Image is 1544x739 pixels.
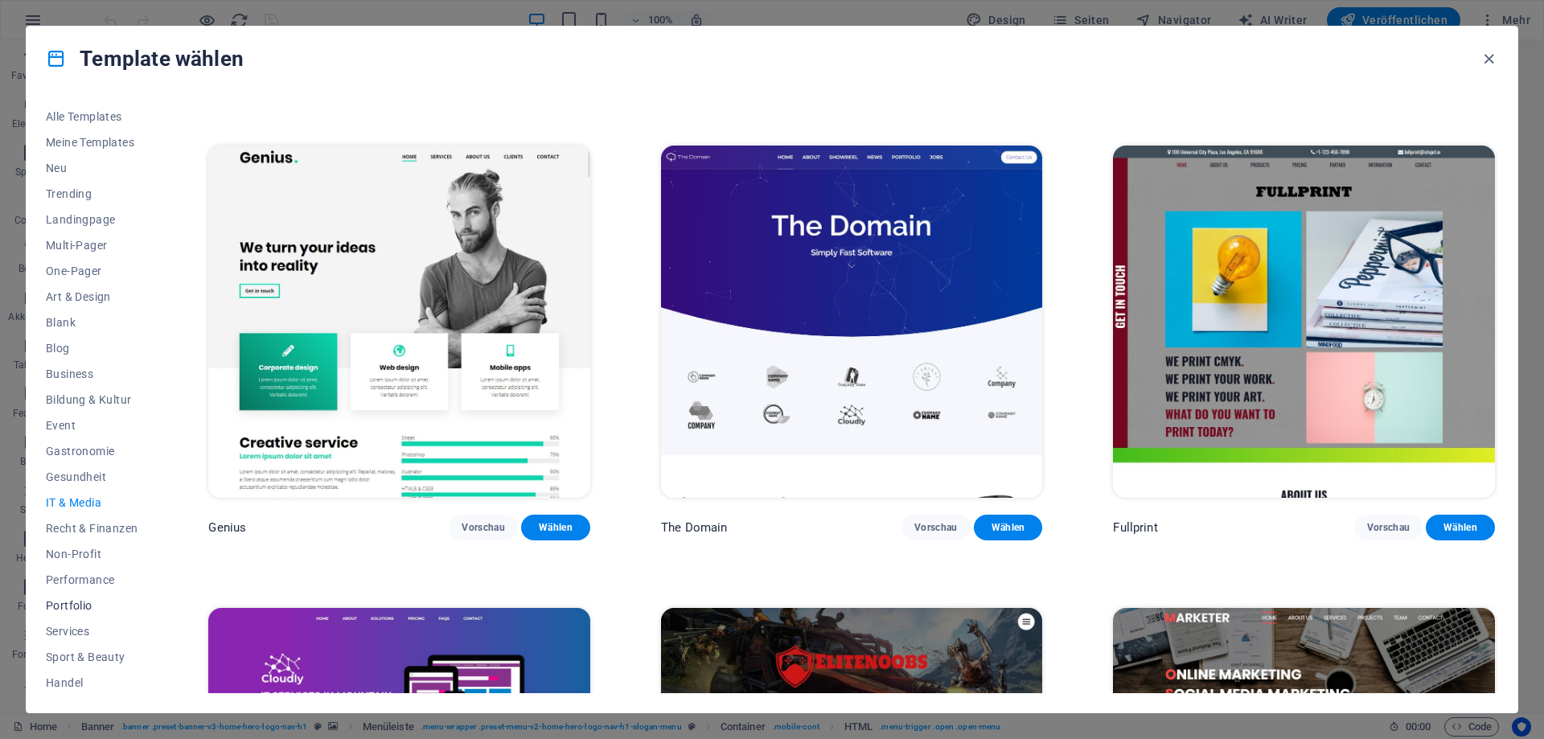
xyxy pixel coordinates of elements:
[208,519,246,536] p: Genius
[46,445,138,458] span: Gastronomie
[46,162,138,174] span: Neu
[1113,519,1157,536] p: Fullprint
[46,284,138,310] button: Art & Design
[974,515,1043,540] button: Wählen
[46,593,138,618] button: Portfolio
[46,496,138,509] span: IT & Media
[46,181,138,207] button: Trending
[46,136,138,149] span: Meine Templates
[1367,521,1411,534] span: Vorschau
[46,651,138,663] span: Sport & Beauty
[1426,515,1495,540] button: Wählen
[914,521,958,534] span: Vorschau
[46,187,138,200] span: Trending
[46,387,138,413] button: Bildung & Kultur
[46,515,138,541] button: Recht & Finanzen
[46,438,138,464] button: Gastronomie
[46,361,138,387] button: Business
[46,670,138,696] button: Handel
[46,239,138,252] span: Multi-Pager
[46,599,138,612] span: Portfolio
[534,521,577,534] span: Wählen
[46,644,138,670] button: Sport & Beauty
[46,290,138,303] span: Art & Design
[46,367,138,380] span: Business
[1439,521,1482,534] span: Wählen
[46,470,138,483] span: Gesundheit
[46,567,138,593] button: Performance
[46,522,138,535] span: Recht & Finanzen
[46,676,138,689] span: Handel
[1354,515,1423,540] button: Vorschau
[46,342,138,355] span: Blog
[46,129,138,155] button: Meine Templates
[46,541,138,567] button: Non-Profit
[987,521,1030,534] span: Wählen
[46,490,138,515] button: IT & Media
[46,104,138,129] button: Alle Templates
[521,515,590,540] button: Wählen
[449,515,518,540] button: Vorschau
[46,265,138,277] span: One-Pager
[46,213,138,226] span: Landingpage
[46,335,138,361] button: Blog
[46,548,138,560] span: Non-Profit
[46,258,138,284] button: One-Pager
[46,316,138,329] span: Blank
[661,519,727,536] p: The Domain
[46,413,138,438] button: Event
[46,155,138,181] button: Neu
[46,393,138,406] span: Bildung & Kultur
[46,46,244,72] h4: Template wählen
[46,618,138,644] button: Services
[46,232,138,258] button: Multi-Pager
[1113,146,1495,497] img: Fullprint
[46,625,138,638] span: Services
[46,207,138,232] button: Landingpage
[661,146,1043,497] img: The Domain
[46,310,138,335] button: Blank
[462,521,505,534] span: Vorschau
[46,573,138,586] span: Performance
[46,110,138,123] span: Alle Templates
[46,419,138,432] span: Event
[208,146,590,497] img: Genius
[901,515,971,540] button: Vorschau
[46,464,138,490] button: Gesundheit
